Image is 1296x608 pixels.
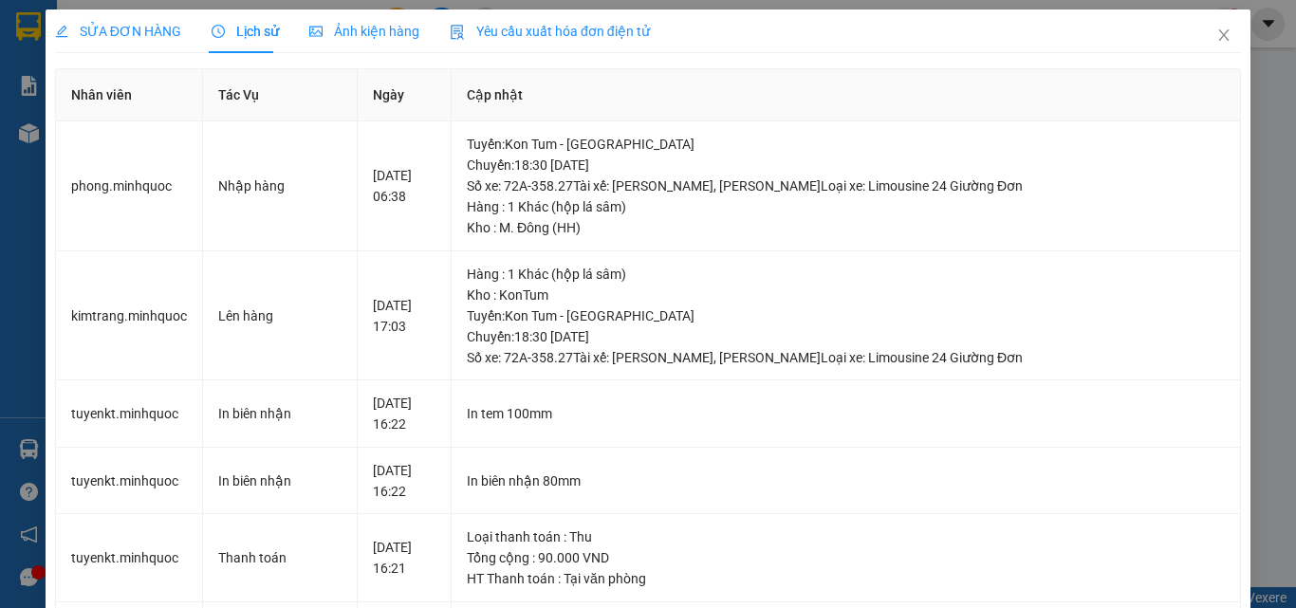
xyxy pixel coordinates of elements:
span: Ảnh kiện hàng [309,24,419,39]
span: clock-circle [212,25,225,38]
td: tuyenkt.minhquoc [56,514,203,602]
td: tuyenkt.minhquoc [56,380,203,448]
button: Close [1197,9,1250,63]
div: [DATE] 06:38 [373,165,435,207]
td: tuyenkt.minhquoc [56,448,203,515]
div: [DATE] 16:21 [373,537,435,579]
td: kimtrang.minhquoc [56,251,203,381]
span: SỬA ĐƠN HÀNG [55,24,181,39]
span: edit [55,25,68,38]
div: nhân [162,39,303,62]
div: Hàng : 1 Khác (hộp lá sâm) [467,196,1225,217]
div: Thanh toán [218,547,342,568]
div: Loại thanh toán : Thu [467,526,1225,547]
span: Nhận: [162,18,208,38]
div: Nhập hàng [218,175,342,196]
div: Tuyến : Kon Tum - [GEOGRAPHIC_DATA] Chuyến: 18:30 [DATE] Số xe: 72A-358.27 Tài xế: [PERSON_NAME],... [467,305,1225,368]
div: In biên nhận 80mm [467,470,1225,491]
td: phong.minhquoc [56,121,203,251]
span: Gửi: [16,18,46,38]
span: CR : [14,101,44,121]
div: In biên nhận [218,470,342,491]
div: Lên hàng [218,305,342,326]
div: Hàng : 1 Khác (hộp lá sâm) [467,264,1225,285]
span: Lịch sử [212,24,279,39]
th: Tác Vụ [203,69,358,121]
div: KonTum [162,16,303,39]
div: In tem 100mm [467,403,1225,424]
div: [DATE] 17:03 [373,295,435,337]
th: Ngày [358,69,452,121]
div: An Sương [16,16,149,39]
div: In biên nhận [218,403,342,424]
span: picture [309,25,323,38]
div: Kho : M. Đông (HH) [467,217,1225,238]
div: Tên hàng: tg bánh ( : 2 ) [16,134,303,157]
div: HT Thanh toán : Tại văn phòng [467,568,1225,589]
div: Kho : KonTum [467,285,1225,305]
span: SL [199,132,225,158]
div: Tổng cộng : 90.000 VND [467,547,1225,568]
th: Cập nhật [452,69,1241,121]
div: 120.000 [14,100,152,122]
span: close [1216,28,1231,43]
th: Nhân viên [56,69,203,121]
div: 0906865638 [162,62,303,88]
div: [DATE] 16:22 [373,460,435,502]
div: 0968112238 [16,39,149,65]
div: [DATE] 16:22 [373,393,435,434]
div: Tuyến : Kon Tum - [GEOGRAPHIC_DATA] Chuyến: 18:30 [DATE] Số xe: 72A-358.27 Tài xế: [PERSON_NAME],... [467,134,1225,196]
span: Yêu cầu xuất hóa đơn điện tử [450,24,650,39]
img: icon [450,25,465,40]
